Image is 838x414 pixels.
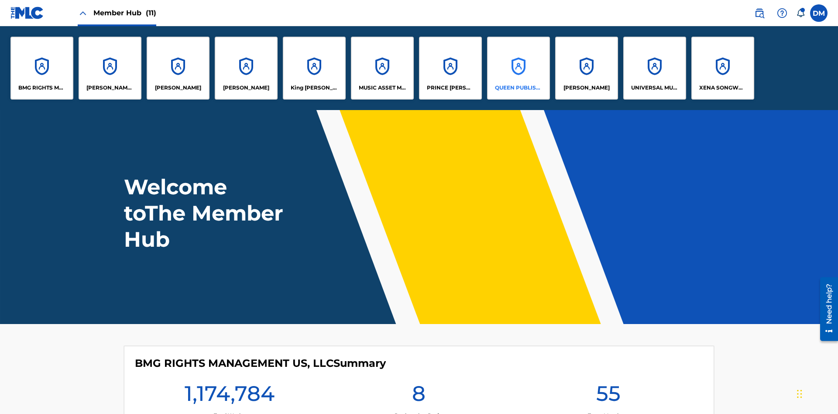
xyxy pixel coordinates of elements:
p: EYAMA MCSINGER [223,84,269,92]
h1: 1,174,784 [185,380,275,412]
p: King McTesterson [291,84,338,92]
h1: 8 [412,380,426,412]
a: AccountsMUSIC ASSET MANAGEMENT (MAM) [351,37,414,100]
h4: BMG RIGHTS MANAGEMENT US, LLC [135,357,386,370]
img: Close [78,8,88,18]
a: Accounts[PERSON_NAME] [555,37,618,100]
span: Member Hub [93,8,156,18]
iframe: Chat Widget [794,372,838,414]
a: Accounts[PERSON_NAME] [147,37,209,100]
a: Accounts[PERSON_NAME] SONGWRITER [79,37,141,100]
a: Public Search [751,4,768,22]
span: (11) [146,9,156,17]
iframe: Resource Center [814,274,838,345]
h1: 55 [596,380,621,412]
p: UNIVERSAL MUSIC PUB GROUP [631,84,679,92]
a: AccountsPRINCE [PERSON_NAME] [419,37,482,100]
p: QUEEN PUBLISHA [495,84,543,92]
div: User Menu [810,4,828,22]
img: MLC Logo [10,7,44,19]
img: help [777,8,787,18]
p: BMG RIGHTS MANAGEMENT US, LLC [18,84,66,92]
a: AccountsQUEEN PUBLISHA [487,37,550,100]
a: Accounts[PERSON_NAME] [215,37,278,100]
p: RONALD MCTESTERSON [563,84,610,92]
a: AccountsUNIVERSAL MUSIC PUB GROUP [623,37,686,100]
p: ELVIS COSTELLO [155,84,201,92]
p: PRINCE MCTESTERSON [427,84,474,92]
a: AccountsXENA SONGWRITER [691,37,754,100]
div: Help [773,4,791,22]
img: search [754,8,765,18]
p: MUSIC ASSET MANAGEMENT (MAM) [359,84,406,92]
div: Notifications [796,9,805,17]
a: AccountsKing [PERSON_NAME] [283,37,346,100]
div: Drag [797,381,802,407]
p: XENA SONGWRITER [699,84,747,92]
h1: Welcome to The Member Hub [124,174,287,252]
p: CLEO SONGWRITER [86,84,134,92]
a: AccountsBMG RIGHTS MANAGEMENT US, LLC [10,37,73,100]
